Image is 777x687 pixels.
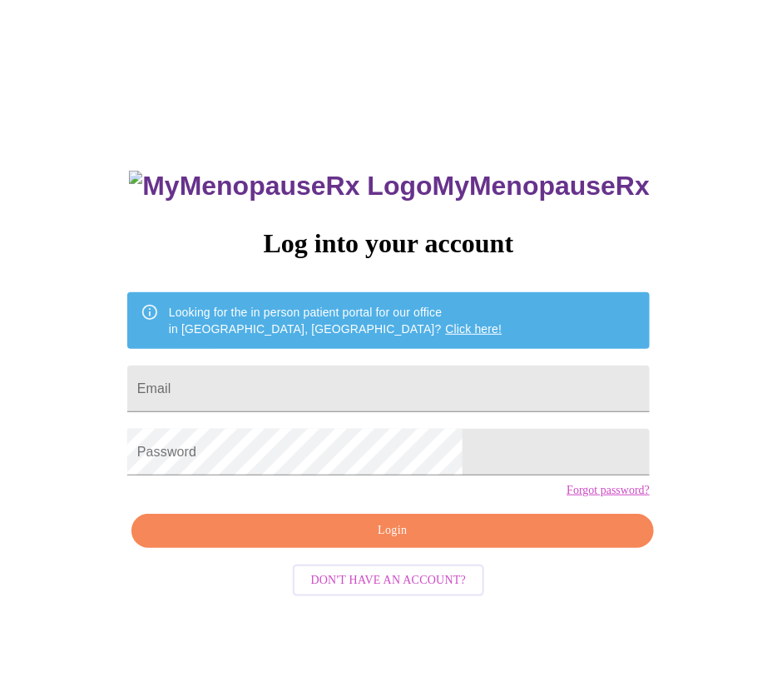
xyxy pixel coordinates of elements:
[311,570,467,591] span: Don't have an account?
[169,297,502,344] div: Looking for the in person patient portal for our office in [GEOGRAPHIC_DATA], [GEOGRAPHIC_DATA]?
[567,484,650,497] a: Forgot password?
[127,228,650,259] h3: Log into your account
[131,514,654,548] button: Login
[293,565,485,597] button: Don't have an account?
[129,171,432,202] img: MyMenopauseRx Logo
[446,322,502,336] a: Click here!
[151,520,635,541] span: Login
[289,571,489,585] a: Don't have an account?
[129,171,650,202] h3: MyMenopauseRx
